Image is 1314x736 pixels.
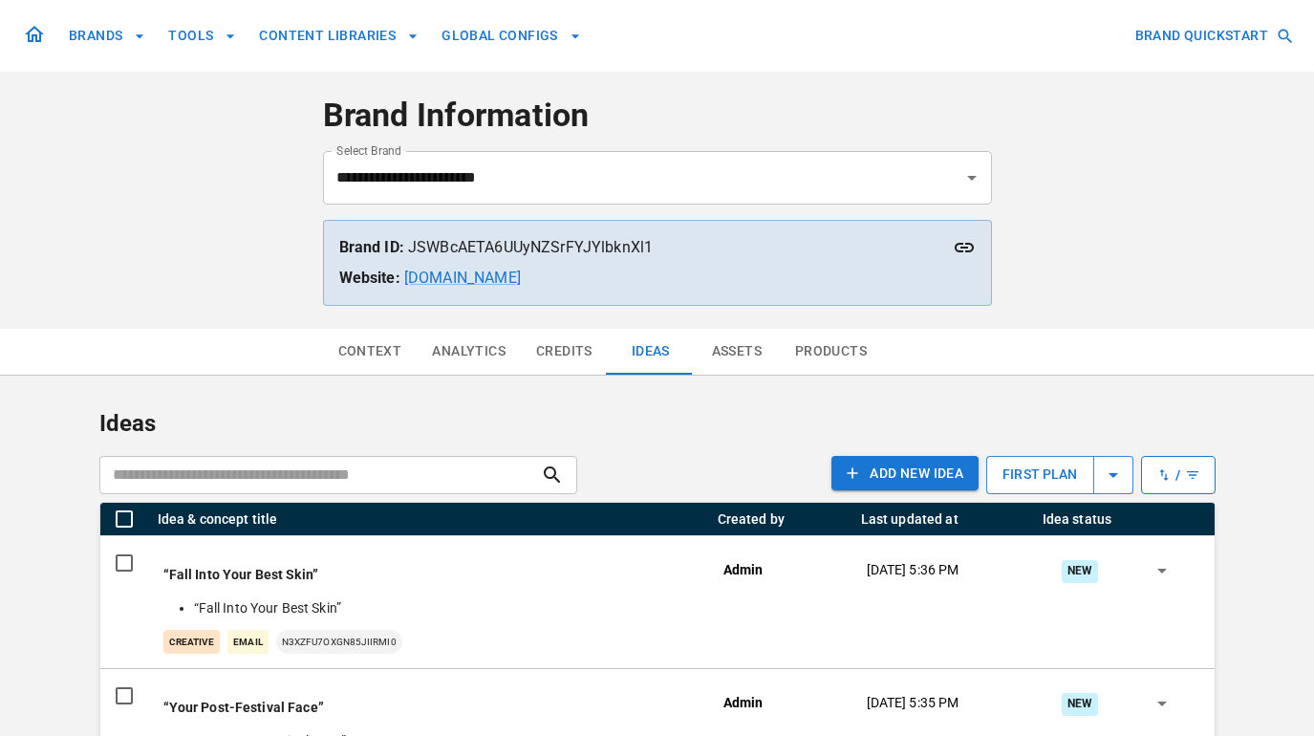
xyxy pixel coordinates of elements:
[61,18,153,54] button: BRANDS
[417,329,521,375] button: Analytics
[780,329,882,375] button: Products
[99,406,1216,441] p: Ideas
[867,560,959,580] p: [DATE] 5:36 PM
[608,329,694,375] button: Ideas
[227,630,268,654] p: Email
[987,453,1092,496] p: first plan
[194,598,685,618] li: “Fall Into Your Best Skin”
[163,698,693,718] p: “Your Post-Festival Face”
[276,630,402,654] p: n3XzfU7OxgN85jIiRmi0
[339,269,400,287] strong: Website:
[251,18,426,54] button: CONTENT LIBRARIES
[323,96,992,136] h4: Brand Information
[718,511,786,527] div: Created by
[163,565,693,585] p: “Fall Into Your Best Skin”
[867,693,959,713] p: [DATE] 5:35 PM
[339,236,976,259] p: JSWBcAETA6UUyNZSrFYJYlbknXl1
[434,18,589,54] button: GLOBAL CONFIGS
[163,630,221,654] p: creative
[521,329,608,375] button: Credits
[1128,18,1299,54] button: BRAND QUICKSTART
[831,456,979,494] a: Add NEW IDEA
[404,269,521,287] a: [DOMAIN_NAME]
[831,456,979,491] button: Add NEW IDEA
[158,511,278,527] div: Idea & concept title
[694,329,780,375] button: Assets
[861,511,959,527] div: Last updated at
[986,456,1132,494] button: first plan
[723,693,764,713] p: Admin
[336,142,401,159] label: Select Brand
[1062,693,1098,715] div: New
[959,164,985,191] button: Open
[323,329,418,375] button: Context
[1062,560,1098,582] div: New
[1043,511,1112,527] div: Idea status
[161,18,244,54] button: TOOLS
[339,238,404,256] strong: Brand ID:
[723,560,764,580] p: Admin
